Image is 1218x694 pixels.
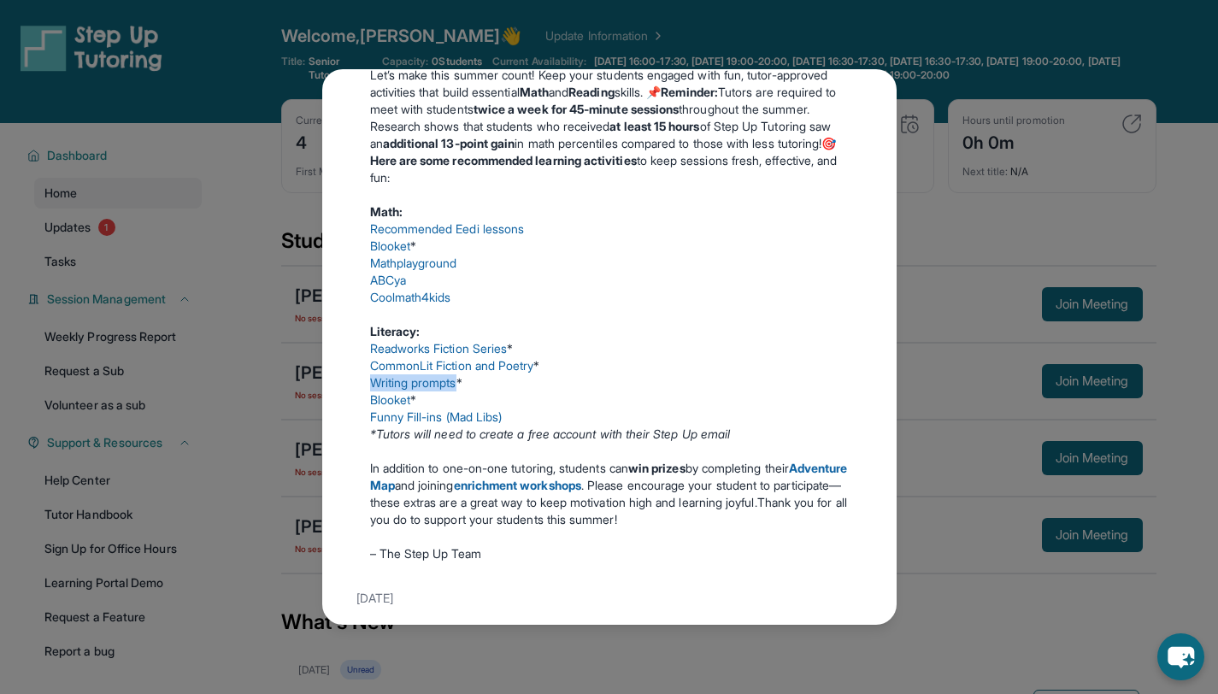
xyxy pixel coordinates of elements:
[454,478,581,492] a: enrichment workshops
[370,204,403,219] strong: Math:
[474,102,679,116] strong: twice a week for 45-minute sessions
[370,375,456,390] a: Writing prompts
[370,392,411,407] a: Blooket
[370,358,534,373] a: CommonLit Fiction and Poetry
[370,545,849,562] p: – The Step Up Team
[356,583,862,614] div: [DATE]
[370,118,849,186] p: Research shows that students who received of Step Up Tutoring saw an in math percentiles compared...
[609,119,699,133] strong: at least 15 hours
[370,460,849,528] p: In addition to one-on-one tutoring, students can by completing their and joining . Please encoura...
[370,620,849,641] div: Have a Student Not Attending Sessions? Please click here!
[628,461,685,475] strong: win prizes
[370,290,451,304] a: Coolmath4kids
[370,153,637,168] strong: Here are some recommended learning activities
[370,341,508,356] a: Readworks Fiction Series
[1157,633,1204,680] button: chat-button
[370,256,457,270] a: Mathplayground
[370,426,731,441] em: *Tutors will need to create a free account with their Step Up email
[370,238,411,253] a: Blooket
[370,409,503,424] a: Funny Fill-ins (Mad Libs)
[383,136,515,150] strong: additional 13-point gain
[370,67,849,118] p: Let’s make this summer count! Keep your students engaged with fun, tutor-approved activities that...
[370,273,406,287] a: ABCya
[370,324,421,338] strong: Literacy:
[520,85,549,99] strong: Math
[370,221,525,236] a: Recommended Eedi lessons
[661,85,718,99] strong: Reminder:
[568,85,615,99] strong: Reading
